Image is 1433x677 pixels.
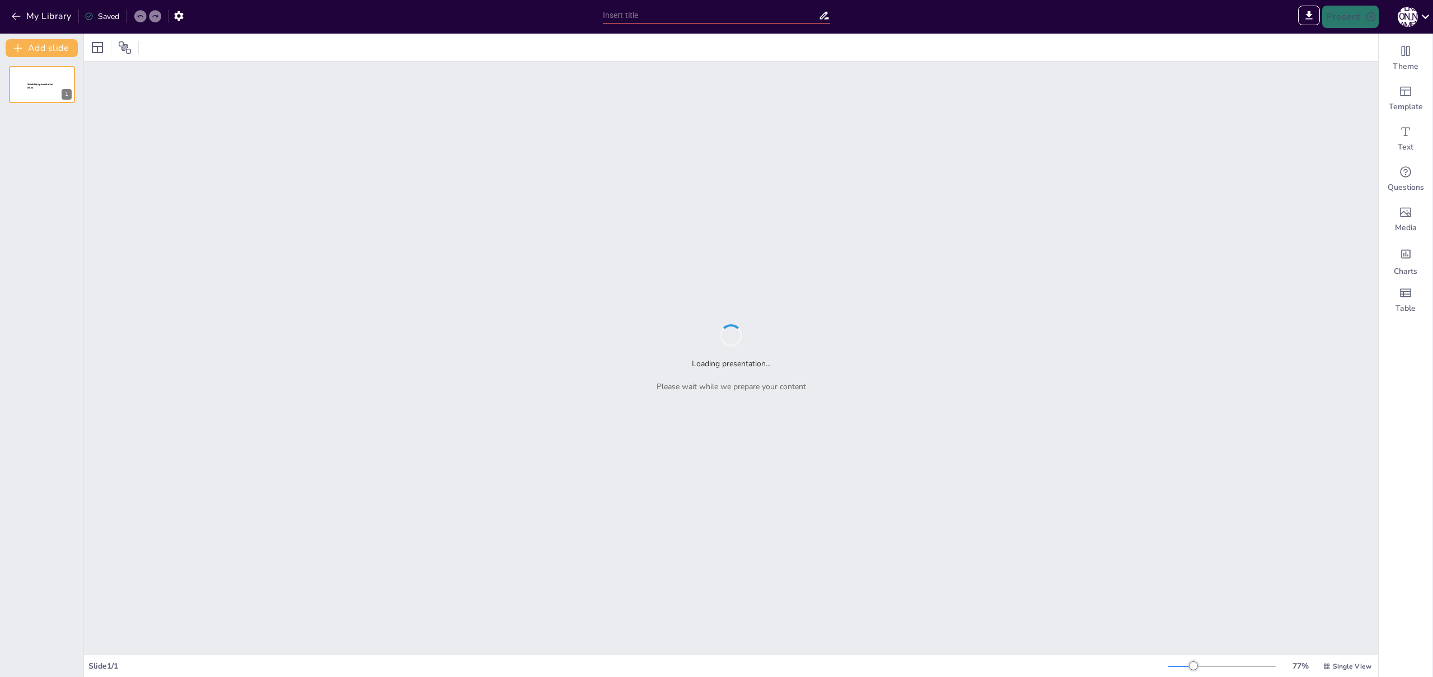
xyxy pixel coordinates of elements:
[1287,660,1314,672] div: 77 %
[9,66,75,103] div: 1
[603,7,819,24] input: Insert title
[1379,38,1432,78] div: Change the overall theme
[1398,6,1418,28] button: [PERSON_NAME]
[27,83,53,89] span: Sendsteps presentation editor
[1398,142,1413,153] span: Text
[1333,661,1371,671] span: Single View
[88,39,106,57] div: Layout
[692,358,771,370] h2: Loading presentation...
[1379,240,1432,280] div: Add charts and graphs
[1379,280,1432,320] div: Add a table
[85,11,119,22] div: Saved
[88,660,1168,672] div: Slide 1 / 1
[1379,119,1432,159] div: Add text boxes
[1379,199,1432,240] div: Add images, graphics, shapes or video
[1388,182,1424,193] span: Questions
[1395,222,1417,234] span: Media
[1395,303,1416,314] span: Table
[8,7,76,25] button: My Library
[1379,78,1432,119] div: Add ready made slides
[1398,7,1418,27] div: [PERSON_NAME]
[1394,266,1417,277] span: Charts
[62,89,72,100] div: 1
[1379,159,1432,199] div: Get real-time input from your audience
[657,381,806,393] p: Please wait while we prepare your content
[118,41,132,54] span: Position
[1322,6,1378,28] button: Present
[6,39,78,57] button: Add slide
[1298,6,1320,28] span: Export to PowerPoint
[1389,101,1423,113] span: Template
[1393,61,1418,72] span: Theme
